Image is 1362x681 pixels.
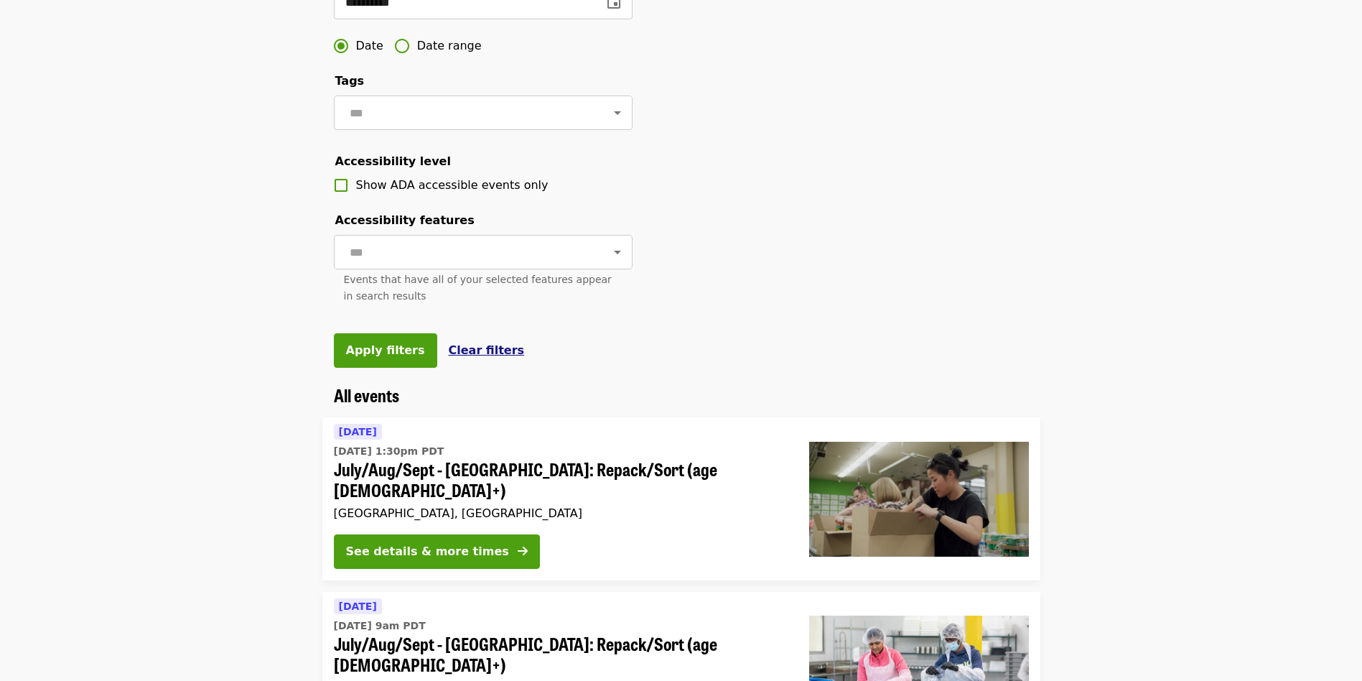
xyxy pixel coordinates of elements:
[356,37,383,55] span: Date
[334,459,786,501] span: July/Aug/Sept - [GEOGRAPHIC_DATA]: Repack/Sort (age [DEMOGRAPHIC_DATA]+)
[335,154,451,168] span: Accessibility level
[346,343,425,357] span: Apply filters
[449,342,525,359] button: Clear filters
[334,534,540,569] button: See details & more times
[334,619,426,634] time: [DATE] 9am PDT
[417,37,482,55] span: Date range
[322,417,1040,580] a: See details for "July/Aug/Sept - Portland: Repack/Sort (age 8+)"
[607,242,628,262] button: Open
[607,103,628,123] button: Open
[339,601,377,612] span: [DATE]
[449,343,525,357] span: Clear filters
[334,634,786,675] span: July/Aug/Sept - [GEOGRAPHIC_DATA]: Repack/Sort (age [DEMOGRAPHIC_DATA]+)
[339,426,377,437] span: [DATE]
[335,74,365,88] span: Tags
[518,545,528,558] i: arrow-right icon
[344,274,612,302] span: Events that have all of your selected features appear in search results
[334,333,437,368] button: Apply filters
[334,444,444,459] time: [DATE] 1:30pm PDT
[334,382,399,407] span: All events
[356,178,549,192] span: Show ADA accessible events only
[809,442,1029,557] img: July/Aug/Sept - Portland: Repack/Sort (age 8+) organized by Oregon Food Bank
[334,506,786,520] div: [GEOGRAPHIC_DATA], [GEOGRAPHIC_DATA]
[335,213,475,227] span: Accessibility features
[346,543,509,560] div: See details & more times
